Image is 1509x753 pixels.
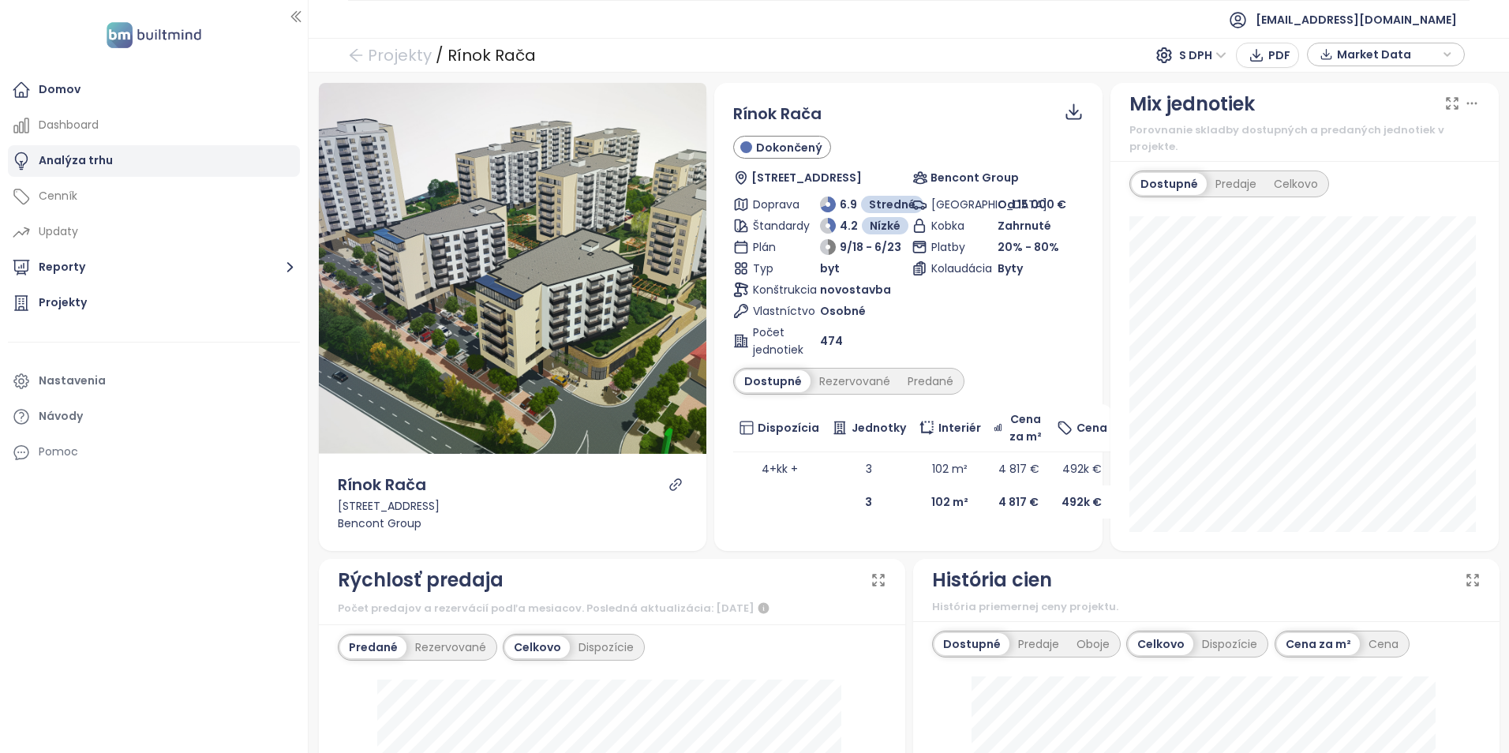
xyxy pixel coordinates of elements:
span: Kolaudácia [931,260,975,277]
div: Predané [340,636,406,658]
div: Updaty [39,222,78,242]
span: Vlastníctvo [753,302,796,320]
div: Rínok Rača [447,41,536,69]
span: Jednotky [852,419,906,436]
span: 492k € [1062,461,1102,477]
span: Byty [998,260,1023,277]
a: Updaty [8,216,300,248]
a: Domov [8,74,300,106]
span: Typ [753,260,796,277]
a: Dashboard [8,110,300,141]
a: arrow-left Projekty [348,41,432,69]
span: Nízké [870,217,901,234]
b: 3 [865,494,872,510]
div: / [436,41,444,69]
div: Predaje [1207,173,1265,195]
img: logo [102,19,206,51]
span: [EMAIL_ADDRESS][DOMAIN_NAME] [1256,1,1457,39]
div: Dostupné [1132,173,1207,195]
div: Predaje [1009,633,1068,655]
span: 6.9 [840,196,857,213]
td: 102 m² [912,452,987,485]
span: Platby [931,238,975,256]
div: [STREET_ADDRESS] [338,497,688,515]
div: Cena [1360,633,1407,655]
span: 4.2 [840,217,858,234]
a: link [668,478,683,492]
div: Pomoc [8,436,300,468]
button: PDF [1236,43,1299,68]
td: 3 [826,452,912,485]
div: Nastavenia [39,371,106,391]
span: Osobné [820,302,866,320]
div: Dashboard [39,115,99,135]
span: Market Data [1337,43,1439,66]
div: Rezervované [406,636,495,658]
div: História cien [932,565,1052,595]
div: Predané [899,370,962,392]
span: Plán [753,238,796,256]
div: Mix jednotiek [1129,89,1255,119]
span: 9/18 - 6/23 [840,238,901,256]
div: button [1316,43,1456,66]
span: Počet jednotiek [753,324,796,358]
b: 102 m² [931,494,968,510]
button: Reporty [8,252,300,283]
div: Návody [39,406,83,426]
a: Návody [8,401,300,433]
div: Dispozície [1193,633,1266,655]
div: Počet predajov a rezervácií podľa mesiacov. Posledná aktualizácia: [DATE] [338,599,886,618]
div: Dostupné [934,633,1009,655]
div: Rínok Rača [338,473,426,497]
div: Analýza trhu [39,151,113,170]
span: Doprava [753,196,796,213]
div: Rezervované [811,370,899,392]
div: Dostupné [736,370,811,392]
div: Celkovo [1265,173,1327,195]
div: Cena za m² [1277,633,1360,655]
a: Analýza trhu [8,145,300,177]
span: Dokončený [756,139,822,156]
span: PDF [1268,47,1290,64]
a: Projekty [8,287,300,319]
span: Od 15 000 € [998,197,1066,212]
span: Interiér [938,419,981,436]
span: [STREET_ADDRESS] [751,169,862,186]
span: Dispozícia [758,419,819,436]
span: Stredné [869,196,916,213]
span: arrow-left [348,47,364,63]
span: Kobka [931,217,975,234]
div: Bencont Group [338,515,688,532]
div: Rýchlosť predaja [338,565,504,595]
span: byt [820,260,840,277]
div: Pomoc [39,442,78,462]
span: Bencont Group [930,169,1019,186]
span: 20% - 80% [998,239,1059,255]
a: Nastavenia [8,365,300,397]
a: Cenník [8,181,300,212]
span: Zahrnuté [998,217,1051,234]
span: 474 [820,332,843,350]
div: História priemernej ceny projektu. [932,599,1481,615]
div: Porovnanie skladby dostupných a predaných jednotiek v projekte. [1129,122,1480,155]
div: Domov [39,80,81,99]
td: 4+kk + [733,452,826,485]
b: 4 817 € [998,494,1039,510]
span: Cena [1077,419,1107,436]
div: Celkovo [505,636,570,658]
b: 492k € [1062,494,1102,510]
span: novostavba [820,281,891,298]
div: Celkovo [1129,633,1193,655]
span: Cena za m² [1006,410,1044,445]
div: Oboje [1068,633,1118,655]
div: Cenník [39,186,77,206]
span: S DPH [1179,43,1226,67]
span: Rínok Rača [733,103,822,125]
span: Štandardy [753,217,796,234]
div: Projekty [39,293,87,313]
span: [GEOGRAPHIC_DATA] [931,196,975,213]
span: Konštrukcia [753,281,796,298]
span: 4 817 € [998,461,1039,477]
div: Dispozície [570,636,642,658]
